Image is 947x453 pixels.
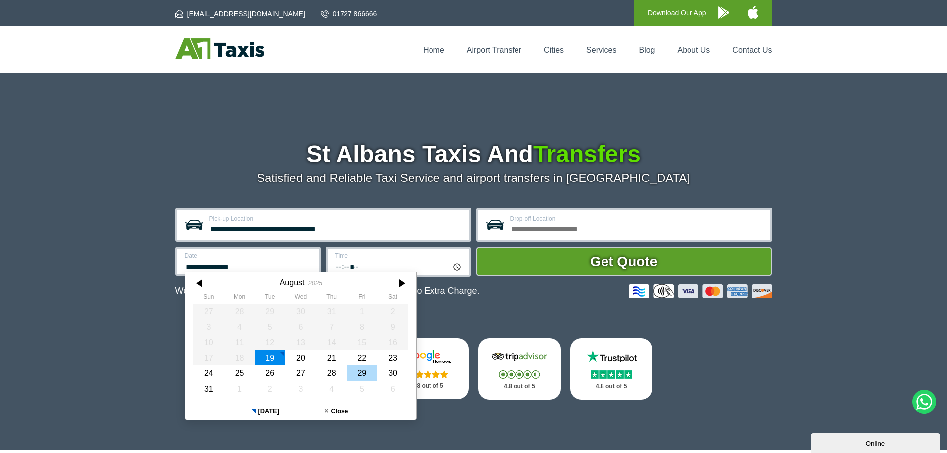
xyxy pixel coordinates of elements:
div: 27 July 2025 [193,304,224,319]
button: Get Quote [476,247,772,276]
th: Sunday [193,293,224,303]
a: Contact Us [732,46,772,54]
div: 29 July 2025 [255,304,285,319]
div: 05 September 2025 [346,381,377,397]
a: Blog [639,46,655,54]
div: 07 August 2025 [316,319,346,335]
button: Close [301,403,372,420]
img: A1 Taxis iPhone App [748,6,758,19]
div: 28 August 2025 [316,365,346,381]
a: Cities [544,46,564,54]
div: 13 August 2025 [285,335,316,350]
div: 01 September 2025 [224,381,255,397]
div: 16 August 2025 [377,335,408,350]
a: Services [586,46,616,54]
img: Stars [591,370,632,379]
div: 03 August 2025 [193,319,224,335]
div: 14 August 2025 [316,335,346,350]
div: 04 September 2025 [316,381,346,397]
th: Thursday [316,293,346,303]
div: 11 August 2025 [224,335,255,350]
img: Tripadvisor [490,349,549,364]
a: Tripadvisor Stars 4.8 out of 5 [478,338,561,400]
a: Airport Transfer [467,46,521,54]
a: Google Stars 4.8 out of 5 [386,338,469,399]
img: A1 Taxis St Albans LTD [175,38,264,59]
div: 28 July 2025 [224,304,255,319]
th: Saturday [377,293,408,303]
a: Home [423,46,444,54]
div: 29 August 2025 [346,365,377,381]
span: The Car at No Extra Charge. [365,286,479,296]
div: 31 August 2025 [193,381,224,397]
div: 02 August 2025 [377,304,408,319]
label: Pick-up Location [209,216,463,222]
div: 03 September 2025 [285,381,316,397]
div: 26 August 2025 [255,365,285,381]
p: 4.8 out of 5 [489,380,550,393]
div: 18 August 2025 [224,350,255,365]
iframe: chat widget [811,431,942,453]
a: About Us [678,46,710,54]
div: 30 July 2025 [285,304,316,319]
div: 22 August 2025 [346,350,377,365]
div: 24 August 2025 [193,365,224,381]
label: Time [335,253,463,259]
p: Satisfied and Reliable Taxi Service and airport transfers in [GEOGRAPHIC_DATA] [175,171,772,185]
th: Wednesday [285,293,316,303]
h1: St Albans Taxis And [175,142,772,166]
div: August [279,278,304,287]
div: 17 August 2025 [193,350,224,365]
div: 06 September 2025 [377,381,408,397]
div: 04 August 2025 [224,319,255,335]
label: Drop-off Location [510,216,764,222]
img: Stars [499,370,540,379]
img: A1 Taxis Android App [718,6,729,19]
img: Credit And Debit Cards [629,284,772,298]
th: Friday [346,293,377,303]
div: 21 August 2025 [316,350,346,365]
div: 01 August 2025 [346,304,377,319]
div: 25 August 2025 [224,365,255,381]
label: Date [185,253,313,259]
div: 10 August 2025 [193,335,224,350]
p: Download Our App [648,7,706,19]
div: 27 August 2025 [285,365,316,381]
img: Stars [407,370,448,378]
th: Monday [224,293,255,303]
div: 02 September 2025 [255,381,285,397]
span: Transfers [533,141,641,167]
div: 12 August 2025 [255,335,285,350]
div: 31 July 2025 [316,304,346,319]
p: 4.8 out of 5 [397,380,458,392]
div: 06 August 2025 [285,319,316,335]
a: Trustpilot Stars 4.8 out of 5 [570,338,653,400]
button: [DATE] [230,403,301,420]
div: 2025 [308,279,322,287]
p: 4.8 out of 5 [581,380,642,393]
div: 19 August 2025 [255,350,285,365]
th: Tuesday [255,293,285,303]
div: 08 August 2025 [346,319,377,335]
img: Trustpilot [582,349,641,364]
div: 20 August 2025 [285,350,316,365]
img: Google [398,349,457,364]
p: We Now Accept Card & Contactless Payment In [175,286,480,296]
div: 23 August 2025 [377,350,408,365]
div: 30 August 2025 [377,365,408,381]
a: 01727 866666 [321,9,377,19]
div: 15 August 2025 [346,335,377,350]
div: 05 August 2025 [255,319,285,335]
div: 09 August 2025 [377,319,408,335]
a: [EMAIL_ADDRESS][DOMAIN_NAME] [175,9,305,19]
